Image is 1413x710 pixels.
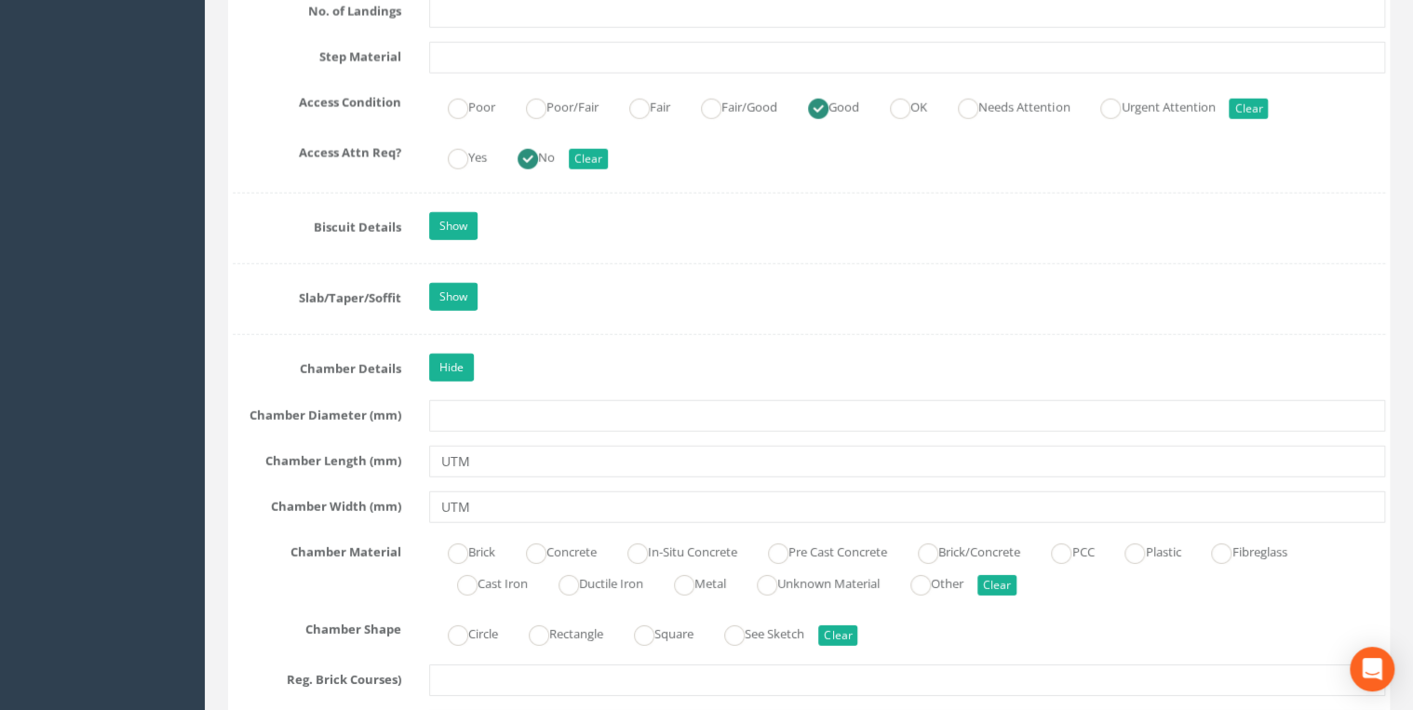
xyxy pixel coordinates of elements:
[219,614,415,638] label: Chamber Shape
[899,537,1020,564] label: Brick/Concrete
[609,537,737,564] label: In-Situ Concrete
[892,569,963,596] label: Other
[219,491,415,516] label: Chamber Width (mm)
[540,569,643,596] label: Ductile Iron
[429,142,487,169] label: Yes
[655,569,726,596] label: Metal
[219,212,415,236] label: Biscuit Details
[499,142,555,169] label: No
[939,92,1070,119] label: Needs Attention
[818,625,857,646] button: Clear
[429,537,495,564] label: Brick
[706,619,804,646] label: See Sketch
[682,92,777,119] label: Fair/Good
[219,354,415,378] label: Chamber Details
[1082,92,1215,119] label: Urgent Attention
[429,619,498,646] label: Circle
[219,283,415,307] label: Slab/Taper/Soffit
[615,619,693,646] label: Square
[219,446,415,470] label: Chamber Length (mm)
[507,92,599,119] label: Poor/Fair
[219,664,415,689] label: Reg. Brick Courses)
[738,569,880,596] label: Unknown Material
[429,92,495,119] label: Poor
[569,149,608,169] button: Clear
[219,138,415,162] label: Access Attn Req?
[219,537,415,561] label: Chamber Material
[977,575,1016,596] button: Clear
[1229,99,1268,119] button: Clear
[1192,537,1286,564] label: Fibreglass
[507,537,597,564] label: Concrete
[438,569,528,596] label: Cast Iron
[219,42,415,66] label: Step Material
[219,400,415,424] label: Chamber Diameter (mm)
[1032,537,1094,564] label: PCC
[429,354,474,382] a: Hide
[611,92,670,119] label: Fair
[510,619,603,646] label: Rectangle
[749,537,887,564] label: Pre Cast Concrete
[1106,537,1180,564] label: Plastic
[429,212,478,240] a: Show
[789,92,859,119] label: Good
[219,87,415,112] label: Access Condition
[1350,647,1394,691] div: Open Intercom Messenger
[429,283,478,311] a: Show
[871,92,927,119] label: OK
